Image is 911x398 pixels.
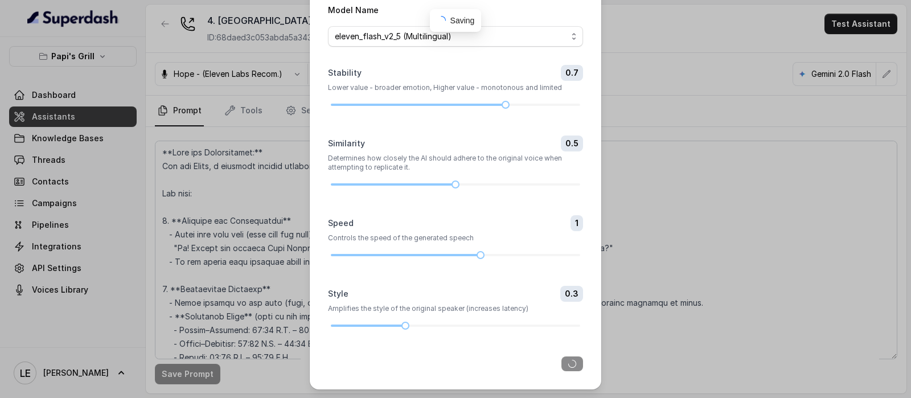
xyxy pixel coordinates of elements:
[328,5,379,15] label: Model Name
[328,138,365,149] label: Similarity
[435,14,447,26] span: loading
[335,30,567,43] span: eleven_flash_v2_5 (Multilingual)
[328,218,354,229] label: Speed
[328,26,583,47] button: eleven_flash_v2_5 (Multilingual)
[561,136,583,151] span: 0.5
[328,67,362,79] label: Stability
[328,83,583,92] p: Lower value - broader emotion, Higher value - monotonous and limited
[560,286,583,302] span: 0.3
[328,304,583,313] p: Amplifies the style of the original speaker (increases latency)
[328,233,583,243] p: Controls the speed of the generated speech
[571,215,583,231] span: 1
[450,16,475,25] span: Saving
[328,288,348,299] label: Style
[561,65,583,81] span: 0.7
[328,154,583,172] p: Determines how closely the AI should adhere to the original voice when attempting to replicate it.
